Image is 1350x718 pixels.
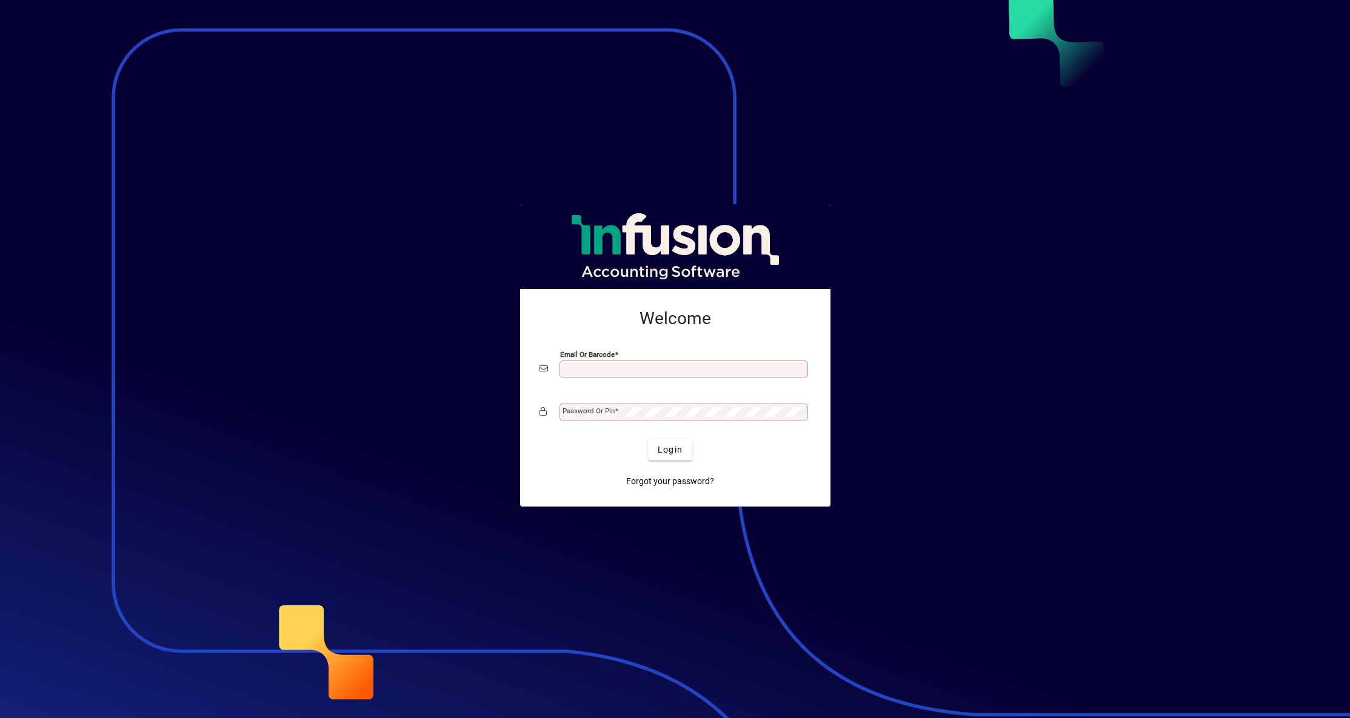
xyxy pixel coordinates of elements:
[560,350,615,359] mat-label: Email or Barcode
[621,470,719,492] a: Forgot your password?
[648,439,692,460] button: Login
[626,475,714,488] span: Forgot your password?
[563,407,615,415] mat-label: Password or Pin
[540,308,811,329] h2: Welcome
[658,444,683,456] span: Login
